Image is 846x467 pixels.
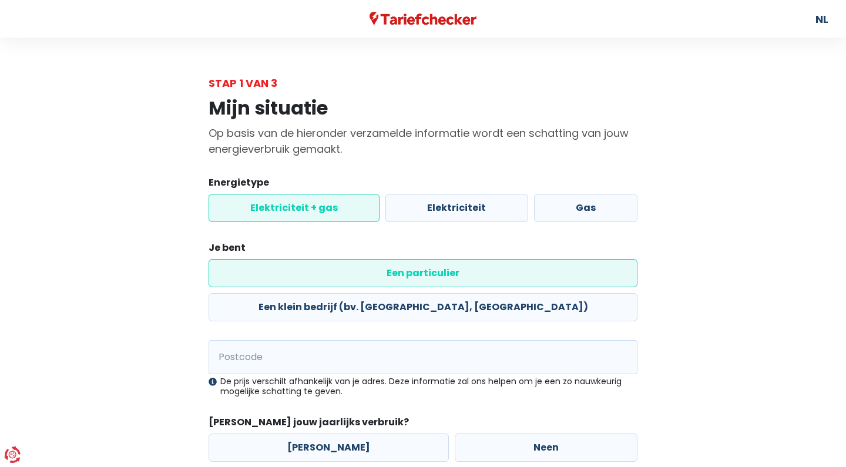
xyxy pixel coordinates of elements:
[209,75,637,91] div: Stap 1 van 3
[370,12,476,26] img: Tariefchecker logo
[209,415,637,434] legend: [PERSON_NAME] jouw jaarlijks verbruik?
[209,259,637,287] label: Een particulier
[209,377,637,397] div: De prijs verschilt afhankelijk van je adres. Deze informatie zal ons helpen om je een zo nauwkeur...
[209,293,637,321] label: Een klein bedrijf (bv. [GEOGRAPHIC_DATA], [GEOGRAPHIC_DATA])
[209,340,637,374] input: 1000
[209,97,637,119] h1: Mijn situatie
[385,194,528,222] label: Elektriciteit
[209,241,637,259] legend: Je bent
[209,125,637,157] p: Op basis van de hieronder verzamelde informatie wordt een schatting van jouw energieverbruik gema...
[209,434,449,462] label: [PERSON_NAME]
[209,176,637,194] legend: Energietype
[455,434,637,462] label: Neen
[209,194,380,222] label: Elektriciteit + gas
[534,194,637,222] label: Gas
